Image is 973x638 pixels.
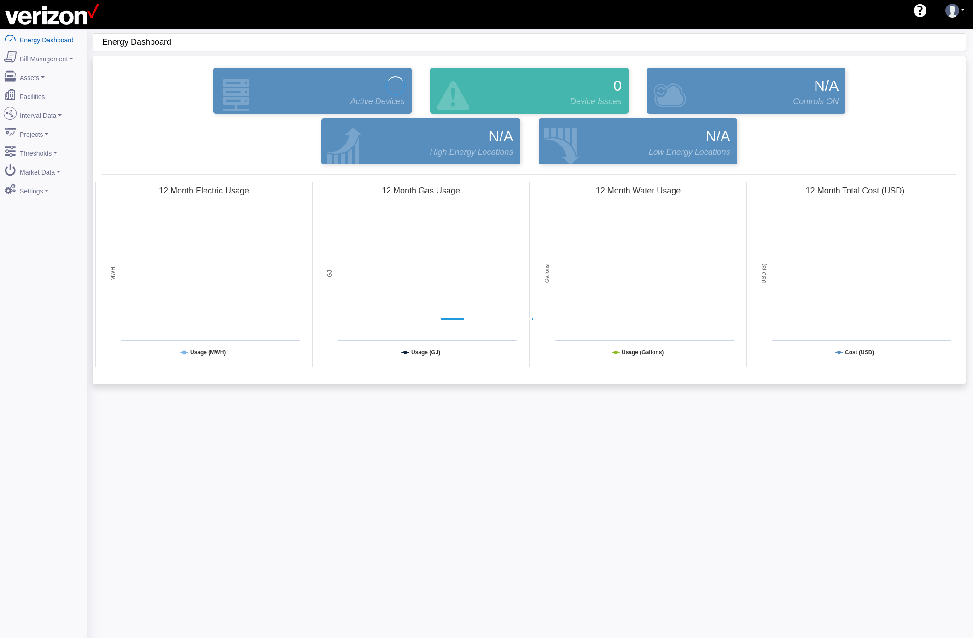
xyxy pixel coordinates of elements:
tspan: GJ [327,270,333,277]
tspan: Cost (USD) [845,349,874,356]
tspan: Usage (Gallons) [622,349,664,356]
tspan: MWH [110,267,116,281]
tspan: 12 Month Water Usage [595,186,680,195]
span: Low Energy Locations [649,146,730,158]
span: 0 [613,75,622,97]
tspan: 12 Month Total Cost (USD) [805,186,904,195]
img: user-3.svg [945,4,959,18]
tspan: USD ($) [761,263,767,283]
tspan: 12 Month Electric Usage [159,186,249,195]
div: Devices that are actively reporting data. [204,65,421,116]
tspan: Usage (GJ) [411,349,440,356]
tspan: Usage (MWH) [190,349,226,356]
span: Active Devices [350,95,405,108]
span: Controls ON [793,95,839,108]
span: High Energy Locations [430,146,513,158]
tspan: 12 Month Gas Usage [382,186,460,195]
span: N/A [814,75,839,97]
span: Device Issues [570,95,622,108]
div: Energy Dashboard [102,34,966,51]
span: N/A [489,125,513,147]
div: Devices that are active and configured but are in an error state. [421,65,638,116]
tspan: Gallons [544,264,550,283]
a: Active Devices [211,68,414,114]
span: N/A [705,125,730,147]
